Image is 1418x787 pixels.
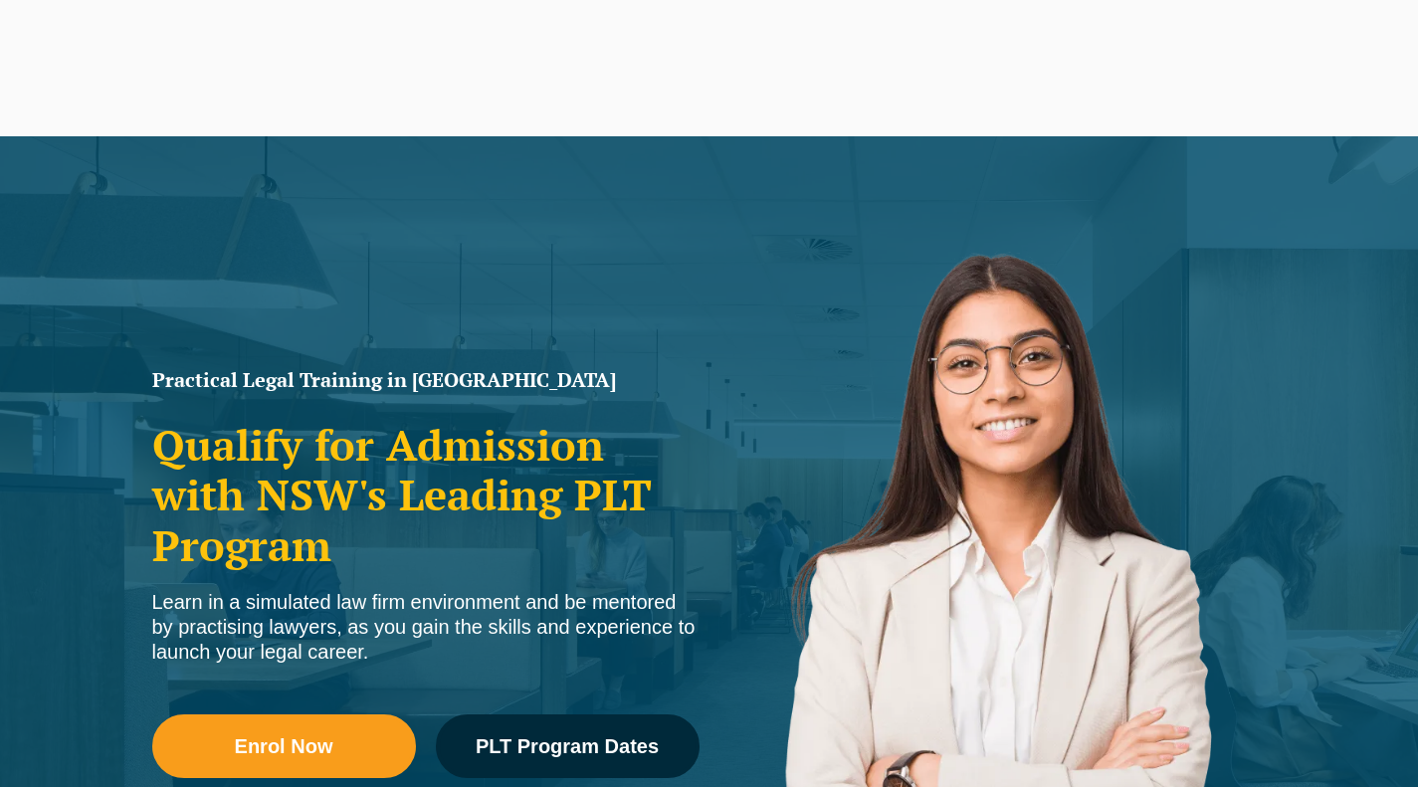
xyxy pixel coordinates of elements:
[476,736,659,756] span: PLT Program Dates
[152,590,700,665] div: Learn in a simulated law firm environment and be mentored by practising lawyers, as you gain the ...
[235,736,333,756] span: Enrol Now
[436,714,700,778] a: PLT Program Dates
[152,714,416,778] a: Enrol Now
[152,420,700,570] h2: Qualify for Admission with NSW's Leading PLT Program
[152,370,700,390] h1: Practical Legal Training in [GEOGRAPHIC_DATA]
